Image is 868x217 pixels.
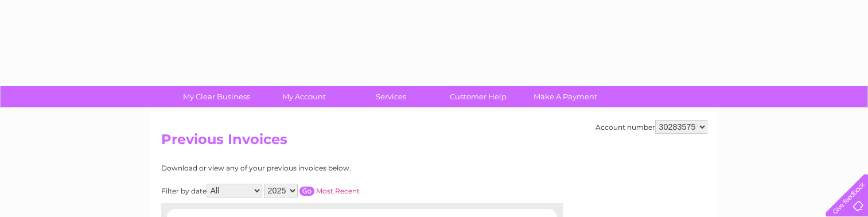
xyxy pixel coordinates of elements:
a: Customer Help [431,86,526,107]
a: Make A Payment [518,86,613,107]
div: Filter by date [161,184,462,197]
a: My Clear Business [169,86,264,107]
div: Account number [595,120,707,134]
a: My Account [256,86,351,107]
div: Download or view any of your previous invoices below. [161,164,462,172]
a: Most Recent [316,187,360,195]
h2: Previous Invoices [161,131,707,153]
a: Services [344,86,438,107]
